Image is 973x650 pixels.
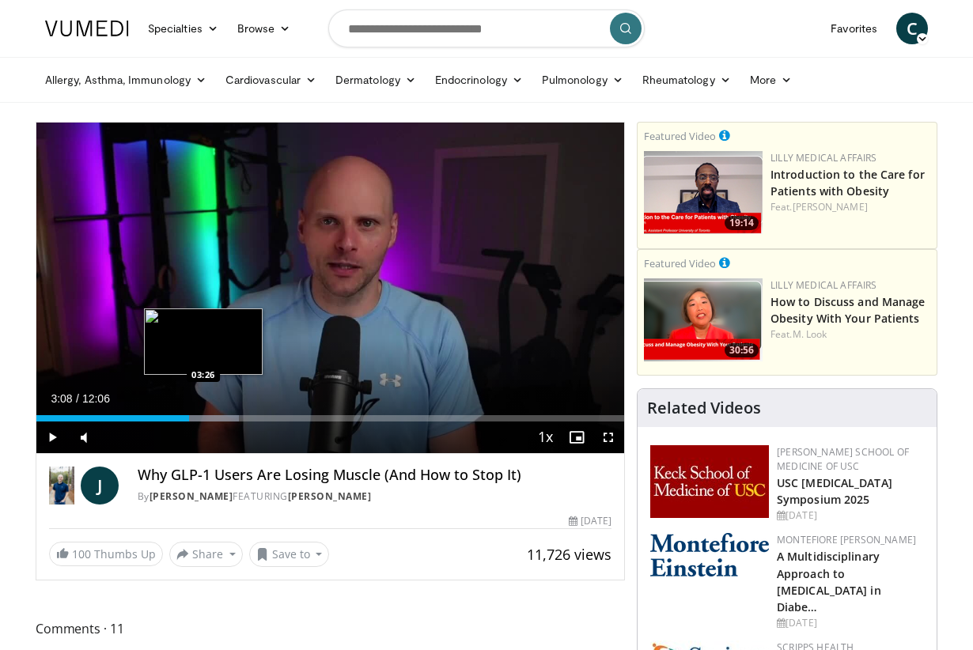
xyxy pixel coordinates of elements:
[777,616,924,630] div: [DATE]
[36,64,216,96] a: Allergy, Asthma, Immunology
[49,467,74,505] img: Dr. Jordan Rennicke
[328,9,645,47] input: Search topics, interventions
[777,475,892,507] a: USC [MEDICAL_DATA] Symposium 2025
[821,13,887,44] a: Favorites
[529,421,561,453] button: Playback Rate
[896,13,928,44] a: C
[36,415,624,421] div: Progress Bar
[593,421,624,453] button: Fullscreen
[633,64,740,96] a: Rheumatology
[644,256,716,270] small: Featured Video
[426,64,532,96] a: Endocrinology
[777,508,924,523] div: [DATE]
[76,392,79,405] span: /
[169,542,243,567] button: Share
[36,123,624,454] video-js: Video Player
[777,533,916,546] a: Montefiore [PERSON_NAME]
[138,467,611,484] h4: Why GLP-1 Users Are Losing Muscle (And How to Stop It)
[326,64,426,96] a: Dermatology
[770,200,930,214] div: Feat.
[644,278,763,361] a: 30:56
[68,421,100,453] button: Mute
[82,392,110,405] span: 12:06
[644,129,716,143] small: Featured Video
[770,151,877,164] a: Lilly Medical Affairs
[527,545,611,564] span: 11,726 views
[644,151,763,234] img: acc2e291-ced4-4dd5-b17b-d06994da28f3.png.150x105_q85_crop-smart_upscale.png
[144,308,263,375] img: image.jpeg
[644,278,763,361] img: c98a6a29-1ea0-4bd5-8cf5-4d1e188984a7.png.150x105_q85_crop-smart_upscale.png
[647,399,761,418] h4: Related Videos
[644,151,763,234] a: 19:14
[650,533,769,576] img: b0142b4c-93a1-4b58-8f91-5265c282693c.png.150x105_q85_autocrop_double_scale_upscale_version-0.2.png
[36,618,625,639] span: Comments 11
[81,467,119,505] a: J
[249,542,330,567] button: Save to
[561,421,593,453] button: Enable picture-in-picture mode
[740,64,801,96] a: More
[777,445,909,473] a: [PERSON_NAME] School of Medicine of USC
[793,327,827,341] a: M. Look
[288,489,372,503] a: [PERSON_NAME]
[532,64,633,96] a: Pulmonology
[569,514,611,528] div: [DATE]
[725,343,759,357] span: 30:56
[49,542,163,566] a: 100 Thumbs Up
[228,13,301,44] a: Browse
[51,392,72,405] span: 3:08
[150,489,233,503] a: [PERSON_NAME]
[770,278,877,292] a: Lilly Medical Affairs
[725,216,759,230] span: 19:14
[793,200,868,214] a: [PERSON_NAME]
[36,421,68,453] button: Play
[777,549,881,614] a: A Multidisciplinary Approach to [MEDICAL_DATA] in Diabe…
[72,546,91,561] span: 100
[138,489,611,504] div: By FEATURING
[770,294,926,326] a: How to Discuss and Manage Obesity With Your Patients
[45,21,129,36] img: VuMedi Logo
[650,445,769,518] img: 7b941f1f-d101-407a-8bfa-07bd47db01ba.png.150x105_q85_autocrop_double_scale_upscale_version-0.2.jpg
[216,64,326,96] a: Cardiovascular
[770,327,930,342] div: Feat.
[138,13,228,44] a: Specialties
[770,167,925,198] a: Introduction to the Care for Patients with Obesity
